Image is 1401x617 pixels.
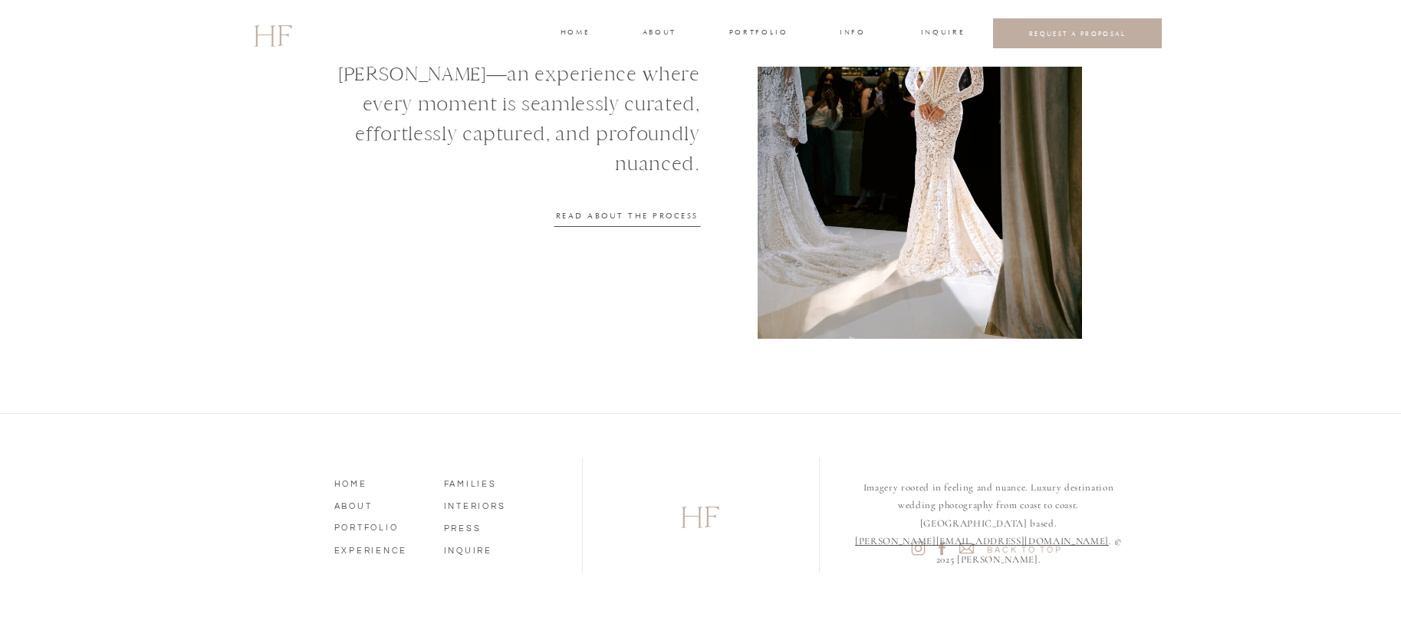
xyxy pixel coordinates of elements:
[444,542,531,556] a: INQUIRE
[643,27,675,41] a: about
[850,479,1127,534] p: Imagery rooted in feeling and nuance. Luxury destination wedding photography from coast to coast....
[839,27,867,41] a: INFO
[729,27,787,41] a: portfolio
[334,542,422,556] a: EXPERIENCE
[921,27,962,41] a: INQUIRE
[253,11,291,56] a: HF
[855,535,1109,547] a: [PERSON_NAME][EMAIL_ADDRESS][DOMAIN_NAME]
[554,210,700,220] a: READ ABOUT THE PROCESS
[633,493,768,537] a: HF
[334,497,422,511] a: ABOUT
[444,475,531,489] a: FAMILIES
[334,519,422,533] a: PORTFOLIO
[444,520,531,533] a: PRESS
[334,475,422,489] a: HOME
[444,497,531,511] a: INTERIORS
[561,27,589,41] a: home
[1005,29,1150,38] a: REQUEST A PROPOSAL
